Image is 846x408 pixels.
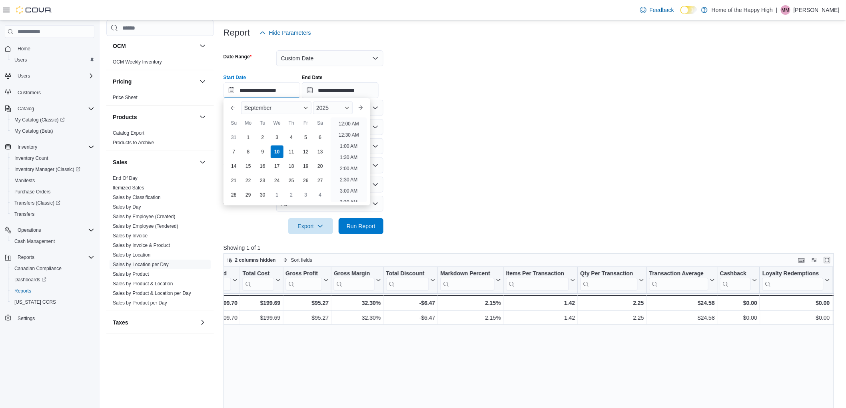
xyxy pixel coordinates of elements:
[441,270,501,291] button: Markdown Percent
[314,117,327,129] div: Sa
[581,270,638,278] div: Qty Per Transaction
[113,300,167,306] span: Sales by Product per Day
[11,209,38,219] a: Transfers
[256,160,269,173] div: day-16
[276,50,383,66] button: Custom Date
[11,237,94,246] span: Cash Management
[11,275,94,285] span: Dashboards
[18,254,34,261] span: Reports
[299,117,312,129] div: Fr
[198,41,208,51] button: OCM
[243,270,274,278] div: Total Cost
[18,90,41,96] span: Customers
[113,233,148,239] a: Sales by Invoice
[8,164,98,175] a: Inventory Manager (Classic)
[335,130,362,140] li: 12:30 AM
[302,74,323,81] label: End Date
[334,270,374,291] div: Gross Margin
[285,117,298,129] div: Th
[5,40,94,345] nav: Complex example
[14,71,94,81] span: Users
[334,270,374,278] div: Gross Margin
[285,270,329,291] button: Gross Profit
[242,189,255,201] div: day-29
[14,225,94,235] span: Operations
[11,297,59,307] a: [US_STATE] CCRS
[2,86,98,98] button: Customers
[269,29,311,37] span: Hide Parameters
[285,174,298,187] div: day-25
[242,160,255,173] div: day-15
[581,298,644,308] div: 2.25
[314,189,327,201] div: day-4
[8,54,98,66] button: Users
[256,145,269,158] div: day-9
[8,114,98,125] a: My Catalog (Classic)
[223,54,252,60] label: Date Range
[113,271,149,277] span: Sales by Product
[11,187,54,197] a: Purchase Orders
[14,88,44,98] a: Customers
[113,290,191,297] span: Sales by Product & Location per Day
[8,125,98,137] button: My Catalog (Beta)
[299,160,312,173] div: day-19
[649,270,708,278] div: Transaction Average
[106,57,214,70] div: OCM
[113,94,138,101] span: Price Sheet
[113,252,151,258] a: Sales by Location
[810,255,819,265] button: Display options
[14,265,62,272] span: Canadian Compliance
[113,78,132,86] h3: Pricing
[712,5,773,15] p: Home of the Happy High
[223,28,250,38] h3: Report
[256,117,269,129] div: Tu
[14,299,56,305] span: [US_STATE] CCRS
[223,74,246,81] label: Start Date
[285,131,298,144] div: day-4
[190,270,231,278] div: Total Invoiced
[11,198,64,208] a: Transfers (Classic)
[113,318,196,326] button: Taxes
[14,177,35,184] span: Manifests
[14,166,80,173] span: Inventory Manager (Classic)
[441,313,501,322] div: 2.15%
[113,291,191,296] a: Sales by Product & Location per Day
[113,318,128,326] h3: Taxes
[8,197,98,209] a: Transfers (Classic)
[649,298,715,308] div: $24.58
[113,42,126,50] h3: OCM
[386,298,435,308] div: -$6.47
[285,189,298,201] div: day-2
[762,270,830,291] button: Loyalty Redemptions
[441,270,495,291] div: Markdown Percent
[337,186,361,196] li: 3:00 AM
[14,253,38,262] button: Reports
[242,174,255,187] div: day-22
[11,126,56,136] a: My Catalog (Beta)
[337,153,361,162] li: 1:30 AM
[14,128,53,134] span: My Catalog (Beta)
[113,185,144,191] a: Itemized Sales
[11,165,94,174] span: Inventory Manager (Classic)
[762,270,824,291] div: Loyalty Redemptions
[720,270,751,278] div: Cashback
[113,113,137,121] h3: Products
[18,46,30,52] span: Home
[2,43,98,54] button: Home
[347,222,375,230] span: Run Report
[14,314,38,323] a: Settings
[113,78,196,86] button: Pricing
[198,112,208,122] button: Products
[386,313,435,322] div: -$6.47
[227,189,240,201] div: day-28
[14,142,94,152] span: Inventory
[337,141,361,151] li: 1:00 AM
[113,59,162,65] a: OCM Weekly Inventory
[113,281,173,287] a: Sales by Product & Location
[782,5,790,15] span: MM
[8,297,98,308] button: [US_STATE] CCRS
[198,157,208,167] button: Sales
[235,257,276,263] span: 2 columns hidden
